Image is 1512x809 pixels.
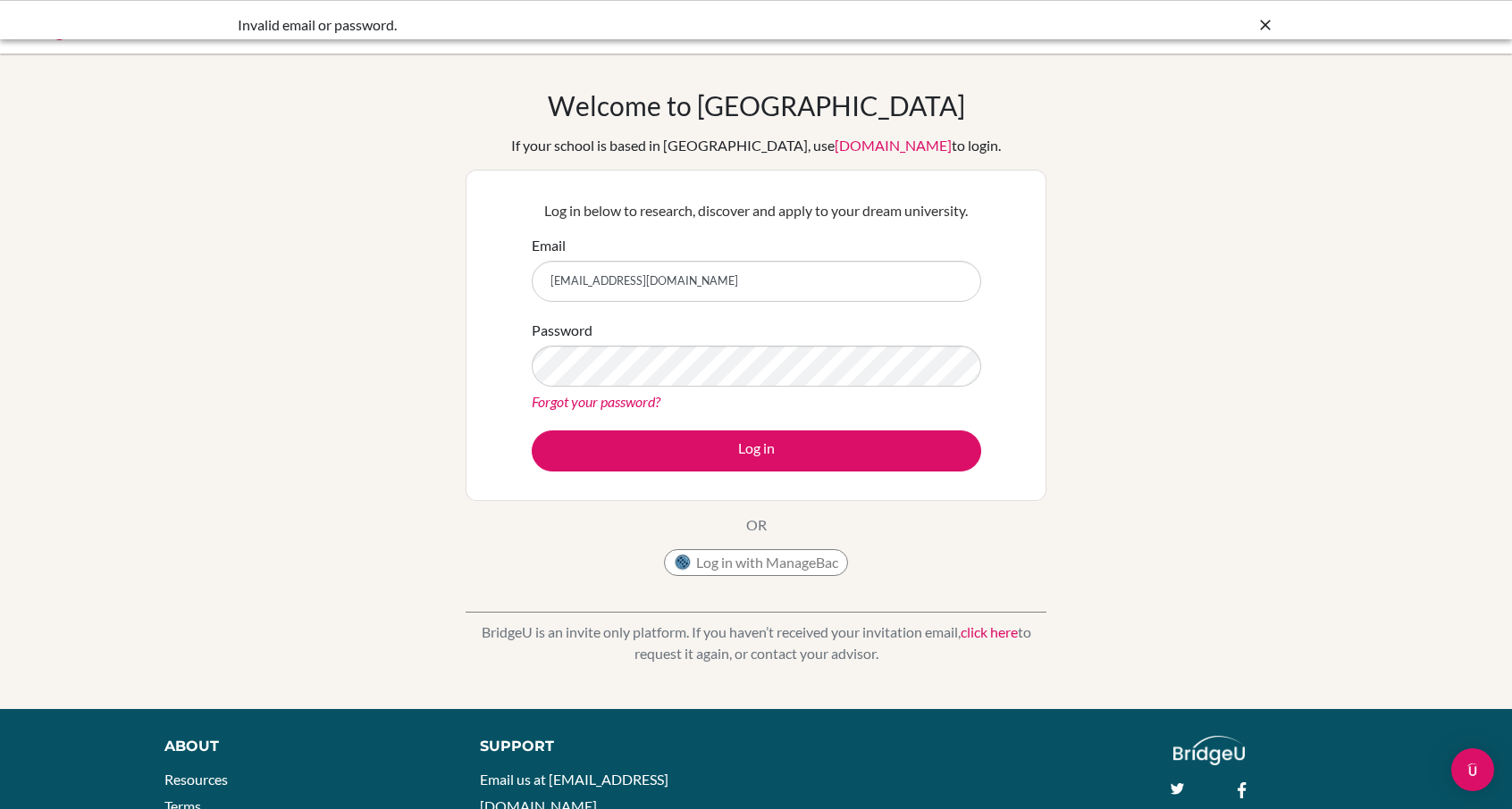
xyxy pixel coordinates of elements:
div: About [164,736,441,757]
p: BridgeU is an invite only platform. If you haven’t received your invitation email, to request it ... [466,621,1046,664]
a: [DOMAIN_NAME] [835,137,952,154]
a: Forgot your password? [532,393,660,410]
div: Support [480,736,736,757]
p: OR [746,514,767,536]
p: Log in below to research, discover and apply to your dream university. [532,200,981,221]
button: Log in [532,430,981,471]
label: Email [532,235,566,256]
div: Invalid email or password. [238,14,1006,36]
a: click here [961,623,1018,640]
label: Password [532,320,592,341]
button: Log in with ManageBac [664,549,848,576]
a: Resources [164,771,228,788]
img: logo_white@2x-f4f0deed5e89b7ecb1c2cc34c3e3d731f90f0f143d5ea2071677605dd97b5244.png [1173,736,1246,765]
div: Open Intercom Messenger [1451,748,1494,791]
div: If your school is based in [GEOGRAPHIC_DATA], use to login. [511,135,1001,156]
h1: Welcome to [GEOGRAPHIC_DATA] [548,89,965,121]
